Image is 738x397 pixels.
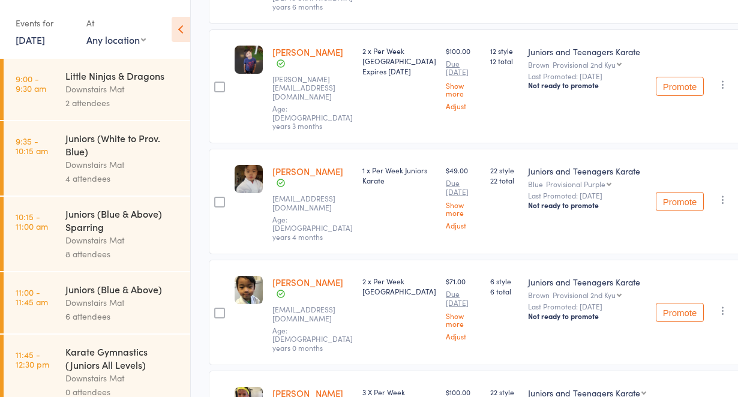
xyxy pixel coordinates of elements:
span: 22 style [490,387,518,397]
div: Blue [528,180,646,188]
button: Promote [656,77,704,96]
div: At [86,13,146,33]
span: 22 total [490,175,518,185]
div: Downstairs Mat [65,296,180,309]
div: Juniors (White to Prov. Blue) [65,131,180,158]
div: Downstairs Mat [65,158,180,172]
div: Downstairs Mat [65,82,180,96]
a: [PERSON_NAME] [272,165,343,178]
div: Events for [16,13,74,33]
div: Juniors (Blue & Above) [65,282,180,296]
div: Expires [DATE] [362,66,436,76]
a: 9:00 -9:30 amLittle Ninjas & DragonsDownstairs Mat2 attendees [4,59,190,120]
span: Age: [DEMOGRAPHIC_DATA] years 0 months [272,325,353,353]
a: Show more [446,201,481,216]
div: Brown [528,291,646,299]
span: 12 total [490,56,518,66]
div: $71.00 [446,276,481,340]
div: 8 attendees [65,247,180,261]
a: 9:35 -10:15 amJuniors (White to Prov. Blue)Downstairs Mat4 attendees [4,121,190,196]
a: 10:15 -11:00 amJuniors (Blue & Above) SparringDownstairs Mat8 attendees [4,197,190,271]
a: [PERSON_NAME] [272,46,343,58]
div: 2 x Per Week [GEOGRAPHIC_DATA] [362,276,436,296]
a: 11:00 -11:45 amJuniors (Blue & Above)Downstairs Mat6 attendees [4,272,190,333]
div: Karate Gymnastics (Juniors All Levels) [65,345,180,371]
div: Provisional Purple [546,180,605,188]
span: 6 total [490,286,518,296]
a: Adjust [446,221,481,229]
div: 6 attendees [65,309,180,323]
time: 11:00 - 11:45 am [16,287,48,306]
div: Juniors and Teenagers Karate [528,276,646,288]
div: Provisional 2nd Kyu [553,291,616,299]
div: Downstairs Mat [65,371,180,385]
a: Adjust [446,102,481,110]
div: $49.00 [446,165,481,229]
a: Show more [446,312,481,327]
small: Due [DATE] [446,179,481,196]
span: 22 style [490,165,518,175]
div: Brown [528,61,646,68]
small: Last Promoted: [DATE] [528,72,646,80]
img: image1613448281.png [235,165,263,193]
small: regina.cheah@gmail.com [272,75,353,101]
time: 10:15 - 11:00 am [16,212,48,231]
div: Any location [86,33,146,46]
button: Promote [656,192,704,211]
div: Provisional 2nd Kyu [553,61,616,68]
a: Show more [446,82,481,97]
div: $100.00 [446,46,481,110]
span: Age: [DEMOGRAPHIC_DATA] years 3 months [272,103,353,131]
small: kennybhui@yahoo.com [272,305,353,323]
img: image1613451118.png [235,46,263,74]
button: Promote [656,303,704,322]
div: 1 x Per Week Juniors Karate [362,165,436,185]
div: 4 attendees [65,172,180,185]
a: [DATE] [16,33,45,46]
div: Juniors and Teenagers Karate [528,165,646,177]
div: Juniors (Blue & Above) Sparring [65,207,180,233]
time: 9:00 - 9:30 am [16,74,46,93]
a: [PERSON_NAME] [272,276,343,288]
span: Age: [DEMOGRAPHIC_DATA] years 4 months [272,214,353,242]
div: Not ready to promote [528,311,646,321]
span: 6 style [490,276,518,286]
div: Downstairs Mat [65,233,180,247]
img: image1614133870.png [235,276,263,304]
div: Not ready to promote [528,200,646,210]
div: Little Ninjas & Dragons [65,69,180,82]
div: 2 x Per Week [GEOGRAPHIC_DATA] [362,46,436,76]
small: Last Promoted: [DATE] [528,191,646,200]
div: Not ready to promote [528,80,646,90]
span: 12 style [490,46,518,56]
small: Due [DATE] [446,290,481,307]
small: kennybhui@yahoo.com [272,194,353,212]
div: 2 attendees [65,96,180,110]
small: Last Promoted: [DATE] [528,302,646,311]
a: Adjust [446,332,481,340]
time: 9:35 - 10:15 am [16,136,48,155]
div: Juniors and Teenagers Karate [528,46,646,58]
small: Due [DATE] [446,59,481,77]
time: 11:45 - 12:30 pm [16,350,49,369]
